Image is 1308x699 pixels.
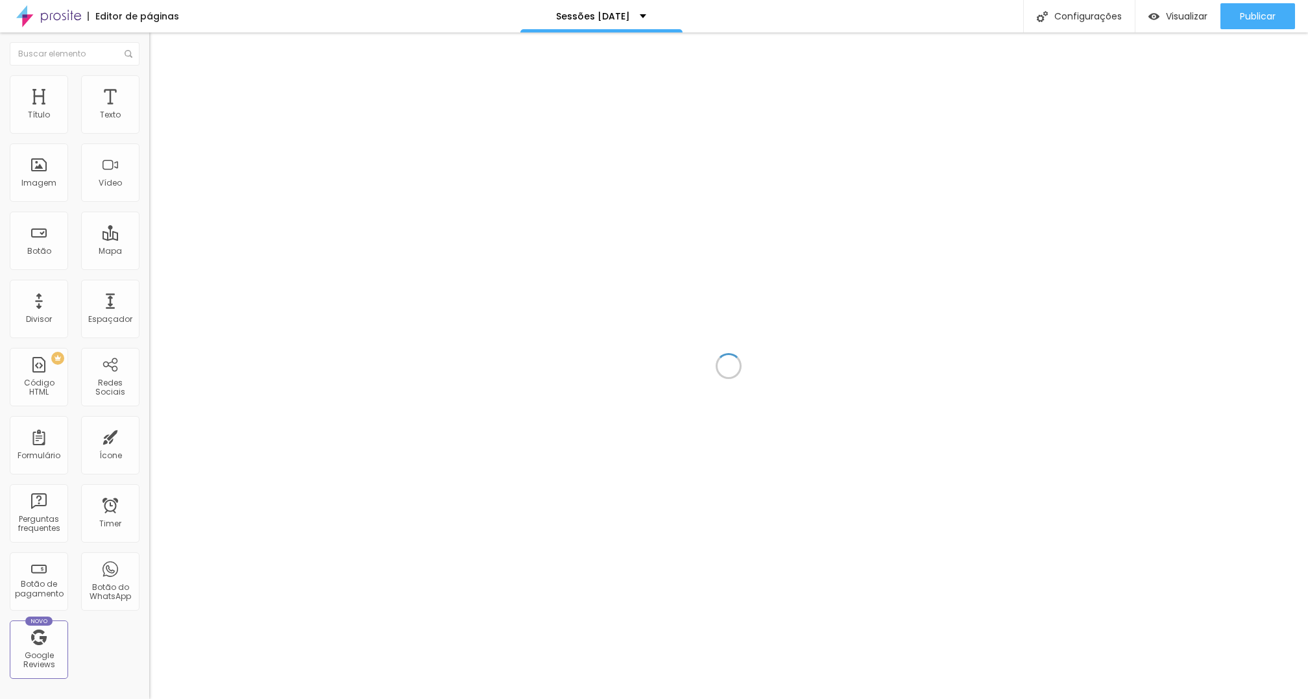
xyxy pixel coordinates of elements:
button: Visualizar [1135,3,1220,29]
img: view-1.svg [1148,11,1159,22]
div: Novo [25,617,53,626]
div: Mapa [99,247,122,256]
div: Ícone [99,451,122,460]
div: Imagem [21,178,56,188]
div: Editor de páginas [88,12,179,21]
p: Sessões [DATE] [556,12,630,21]
button: Publicar [1220,3,1295,29]
div: Botão [27,247,51,256]
div: Botão do WhatsApp [84,583,136,602]
div: Botão de pagamento [13,580,64,598]
div: Texto [100,110,121,119]
div: Timer [99,519,121,528]
div: Redes Sociais [84,378,136,397]
div: Vídeo [99,178,122,188]
div: Perguntas frequentes [13,515,64,533]
div: Google Reviews [13,651,64,670]
div: Título [28,110,50,119]
span: Publicar [1240,11,1276,21]
div: Código HTML [13,378,64,397]
span: Visualizar [1166,11,1207,21]
img: Icone [125,50,132,58]
div: Espaçador [88,315,132,324]
img: Icone [1037,11,1048,22]
div: Divisor [26,315,52,324]
input: Buscar elemento [10,42,139,66]
div: Formulário [18,451,60,460]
